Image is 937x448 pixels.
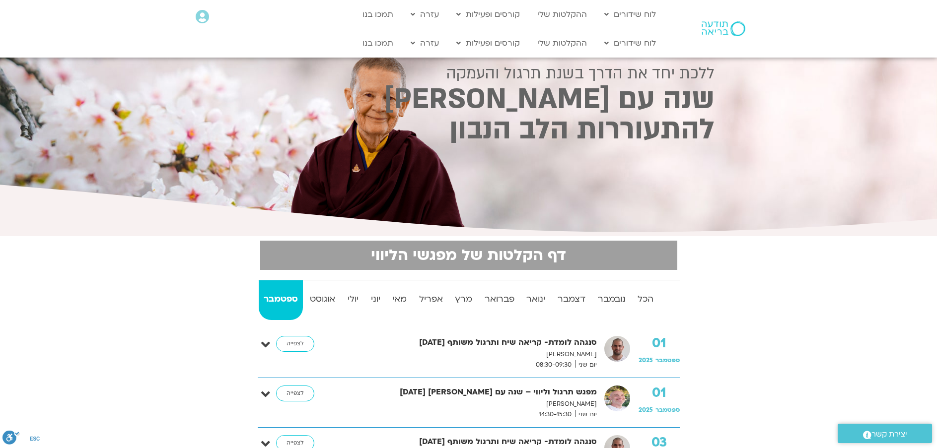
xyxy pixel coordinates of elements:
[575,360,597,370] span: יום שני
[365,292,385,307] strong: יוני
[592,292,631,307] strong: נובמבר
[451,5,525,24] a: קורסים ופעילות
[599,34,661,53] a: לוח שידורים
[535,409,575,420] span: 14:30-15:30
[336,336,597,349] strong: סנגהה לומדת- קריאה שיח ותרגול משותף [DATE]
[450,280,478,320] a: מרץ
[343,292,364,307] strong: יולי
[639,336,680,351] strong: 01
[414,292,448,307] strong: אפריל
[532,34,592,53] a: ההקלטות שלי
[343,280,364,320] a: יולי
[521,292,551,307] strong: ינואר
[599,5,661,24] a: לוח שידורים
[276,336,314,352] a: לצפייה
[276,385,314,401] a: לצפייה
[532,5,592,24] a: ההקלטות שלי
[406,5,444,24] a: עזרה
[305,292,341,307] strong: אוגוסט
[358,34,398,53] a: תמכו בנו
[259,280,303,320] a: ספטמבר
[553,280,591,320] a: דצמבר
[336,399,597,409] p: [PERSON_NAME]
[406,34,444,53] a: עזרה
[336,385,597,399] strong: מפגש תרגול וליווי – שנה עם [PERSON_NAME] [DATE]
[414,280,448,320] a: אפריל
[305,280,341,320] a: אוגוסט
[575,409,597,420] span: יום שני
[358,5,398,24] a: תמכו בנו
[387,292,412,307] strong: מאי
[532,360,575,370] span: 08:30-09:30
[702,21,745,36] img: תודעה בריאה
[633,280,659,320] a: הכל
[480,280,520,320] a: פברואר
[480,292,520,307] strong: פברואר
[266,247,671,264] h2: דף הקלטות של מפגשי הליווי
[655,406,680,414] span: ספטמבר
[365,280,385,320] a: יוני
[451,34,525,53] a: קורסים ופעילות
[336,349,597,360] p: [PERSON_NAME]
[223,117,715,143] h2: להתעוררות הלב הנבון
[521,280,551,320] a: ינואר
[592,280,631,320] a: נובמבר
[639,406,653,414] span: 2025
[655,356,680,364] span: ספטמבר
[259,292,303,307] strong: ספטמבר
[553,292,591,307] strong: דצמבר
[639,356,653,364] span: 2025
[633,292,659,307] strong: הכל
[838,424,932,443] a: יצירת קשר
[450,292,478,307] strong: מרץ
[223,64,715,82] h2: ללכת יחד את הדרך בשנת תרגול והעמקה
[387,280,412,320] a: מאי
[871,428,907,441] span: יצירת קשר
[223,86,715,113] h2: שנה עם [PERSON_NAME]
[639,385,680,400] strong: 01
